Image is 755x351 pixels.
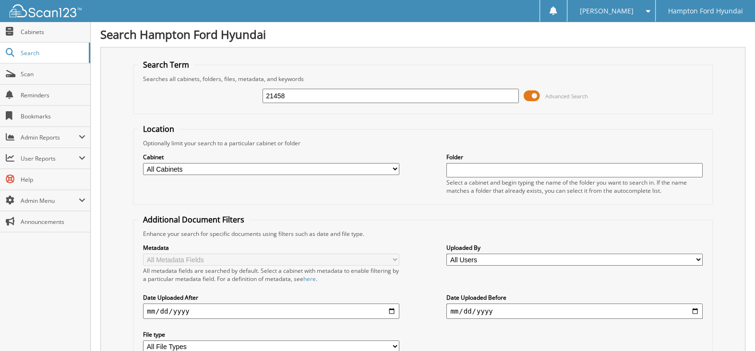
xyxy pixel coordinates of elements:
[143,153,399,161] label: Cabinet
[143,330,399,339] label: File type
[138,139,707,147] div: Optionally limit your search to a particular cabinet or folder
[446,153,703,161] label: Folder
[707,305,755,351] iframe: Chat Widget
[100,26,745,42] h1: Search Hampton Ford Hyundai
[21,154,79,163] span: User Reports
[446,178,703,195] div: Select a cabinet and begin typing the name of the folder you want to search in. If the name match...
[580,8,634,14] span: [PERSON_NAME]
[446,244,703,252] label: Uploaded By
[138,75,707,83] div: Searches all cabinets, folders, files, metadata, and keywords
[668,8,743,14] span: Hampton Ford Hyundai
[138,214,249,225] legend: Additional Document Filters
[10,4,82,17] img: scan123-logo-white.svg
[21,49,84,57] span: Search
[21,218,85,226] span: Announcements
[446,293,703,302] label: Date Uploaded Before
[446,304,703,319] input: end
[21,70,85,78] span: Scan
[21,91,85,99] span: Reminders
[303,275,316,283] a: here
[143,304,399,319] input: start
[21,197,79,205] span: Admin Menu
[21,175,85,184] span: Help
[138,124,179,134] legend: Location
[143,293,399,302] label: Date Uploaded After
[143,267,399,283] div: All metadata fields are searched by default. Select a cabinet with metadata to enable filtering b...
[21,28,85,36] span: Cabinets
[545,93,588,100] span: Advanced Search
[21,112,85,120] span: Bookmarks
[21,133,79,141] span: Admin Reports
[138,59,194,70] legend: Search Term
[143,244,399,252] label: Metadata
[138,230,707,238] div: Enhance your search for specific documents using filters such as date and file type.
